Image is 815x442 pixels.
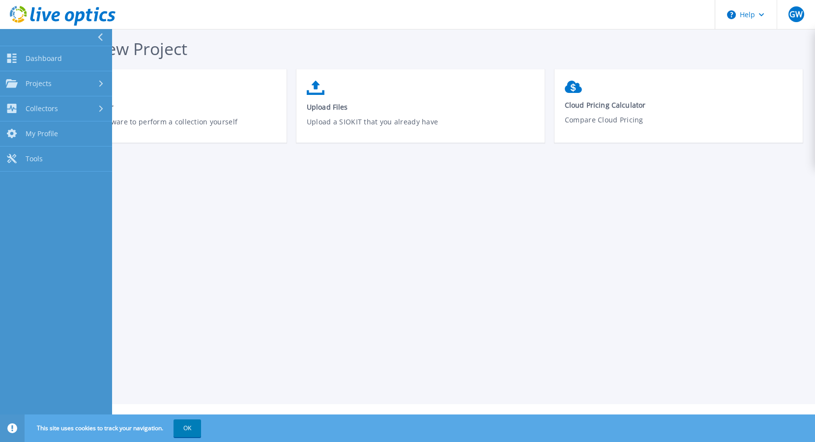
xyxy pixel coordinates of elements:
span: My Profile [26,129,58,138]
p: Download the software to perform a collection yourself [49,117,277,139]
span: GW [789,10,803,18]
span: Collectors [26,104,58,113]
span: Tools [26,154,43,163]
span: Upload Files [307,102,535,112]
span: Dashboard [26,54,62,63]
span: Cloud Pricing Calculator [565,100,793,110]
span: Download Collector [49,102,277,112]
p: Compare Cloud Pricing [565,115,793,137]
button: OK [174,419,201,437]
span: Start a New Project [38,37,187,60]
a: Download CollectorDownload the software to perform a collection yourself [38,76,287,146]
span: This site uses cookies to track your navigation. [27,419,201,437]
a: Upload FilesUpload a SIOKIT that you already have [296,76,545,146]
span: Projects [26,79,52,88]
p: Upload a SIOKIT that you already have [307,117,535,139]
a: Cloud Pricing CalculatorCompare Cloud Pricing [554,76,803,145]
